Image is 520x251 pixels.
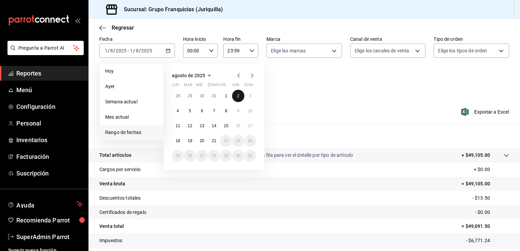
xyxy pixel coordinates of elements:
p: + $0.00 [474,166,509,173]
abbr: 27 de agosto de 2025 [200,153,204,158]
button: 19 de agosto de 2025 [184,135,196,147]
abbr: 18 de agosto de 2025 [176,138,180,143]
button: 17 de agosto de 2025 [244,120,256,132]
abbr: 16 de agosto de 2025 [236,123,240,128]
button: 31 de julio de 2025 [208,90,220,102]
span: Ayuda [16,200,74,208]
button: 13 de agosto de 2025 [196,120,208,132]
p: = $49,091.50 [461,223,509,230]
p: Descuentos totales [99,195,141,202]
abbr: martes [184,83,192,90]
button: 15 de agosto de 2025 [220,120,232,132]
span: Pregunta a Parrot AI [18,45,73,52]
abbr: 1 de agosto de 2025 [225,94,227,98]
abbr: 5 de agosto de 2025 [189,108,191,113]
abbr: 28 de julio de 2025 [176,94,180,98]
button: 20 de agosto de 2025 [196,135,208,147]
button: 6 de agosto de 2025 [196,105,208,117]
span: Elige los tipos de orden [438,47,487,54]
h3: Sucursal: Grupo Franquicias (Juriquilla) [118,5,223,14]
p: + $49,105.00 [461,152,490,159]
label: Canal de venta [350,37,426,41]
button: 28 de julio de 2025 [172,90,184,102]
span: Inventarios [16,135,83,145]
label: Fecha [99,37,175,41]
abbr: sábado [232,83,239,90]
input: ---- [115,48,127,53]
abbr: 17 de agosto de 2025 [248,123,253,128]
p: Resumen [99,132,509,140]
span: Elige los canales de venta [355,47,409,54]
p: Da clic en la fila para ver el detalle por tipo de artículo [240,152,353,159]
button: 10 de agosto de 2025 [244,105,256,117]
input: -- [135,48,139,53]
button: 25 de agosto de 2025 [172,150,184,162]
button: 23 de agosto de 2025 [232,135,244,147]
button: 29 de agosto de 2025 [220,150,232,162]
span: Reportes [16,69,83,78]
span: Facturación [16,152,83,161]
button: open_drawer_menu [75,18,80,23]
button: 21 de agosto de 2025 [208,135,220,147]
span: Semana actual [105,98,158,105]
label: Marca [266,37,342,41]
abbr: 23 de agosto de 2025 [236,138,240,143]
abbr: 19 de agosto de 2025 [188,138,192,143]
p: Total artículos [99,152,131,159]
button: 11 de agosto de 2025 [172,120,184,132]
a: Pregunta a Parrot AI [5,49,84,56]
button: 1 de agosto de 2025 [220,90,232,102]
abbr: domingo [244,83,253,90]
span: Suscripción [16,169,83,178]
button: agosto de 2025 [172,71,213,80]
span: / [139,48,141,53]
span: Hoy [105,68,158,75]
input: -- [130,48,133,53]
span: Elige las marcas [271,47,306,54]
abbr: 29 de julio de 2025 [188,94,192,98]
span: Ayer [105,83,158,90]
button: 16 de agosto de 2025 [232,120,244,132]
abbr: 6 de agosto de 2025 [201,108,203,113]
span: Menú [16,85,83,95]
abbr: 14 de agosto de 2025 [212,123,216,128]
abbr: 30 de julio de 2025 [200,94,204,98]
abbr: 4 de agosto de 2025 [177,108,179,113]
span: Regresar [112,24,134,31]
button: 18 de agosto de 2025 [172,135,184,147]
button: 30 de agosto de 2025 [232,150,244,162]
button: 29 de julio de 2025 [184,90,196,102]
abbr: 9 de agosto de 2025 [237,108,239,113]
button: 5 de agosto de 2025 [184,105,196,117]
span: Mes actual [105,114,158,121]
button: 22 de agosto de 2025 [220,135,232,147]
abbr: 31 de julio de 2025 [212,94,216,98]
button: 26 de agosto de 2025 [184,150,196,162]
button: 9 de agosto de 2025 [232,105,244,117]
abbr: miércoles [196,83,202,90]
button: 8 de agosto de 2025 [220,105,232,117]
abbr: 22 de agosto de 2025 [224,138,228,143]
abbr: 13 de agosto de 2025 [200,123,204,128]
abbr: 24 de agosto de 2025 [248,138,253,143]
p: - $13.50 [472,195,509,202]
span: / [113,48,115,53]
button: 2 de agosto de 2025 [232,90,244,102]
p: Cargos por servicio [99,166,141,173]
button: 12 de agosto de 2025 [184,120,196,132]
input: -- [104,48,108,53]
button: Exportar a Excel [462,108,509,116]
span: SuperAdmin Parrot [16,232,83,241]
span: Rango de fechas [105,129,158,136]
button: 24 de agosto de 2025 [244,135,256,147]
label: Hora fin [223,37,258,41]
label: Tipo de orden [434,37,509,41]
abbr: 25 de agosto de 2025 [176,153,180,158]
abbr: 26 de agosto de 2025 [188,153,192,158]
abbr: 28 de agosto de 2025 [212,153,216,158]
input: -- [110,48,113,53]
button: 27 de agosto de 2025 [196,150,208,162]
button: Regresar [99,24,134,31]
abbr: 7 de agosto de 2025 [213,108,215,113]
